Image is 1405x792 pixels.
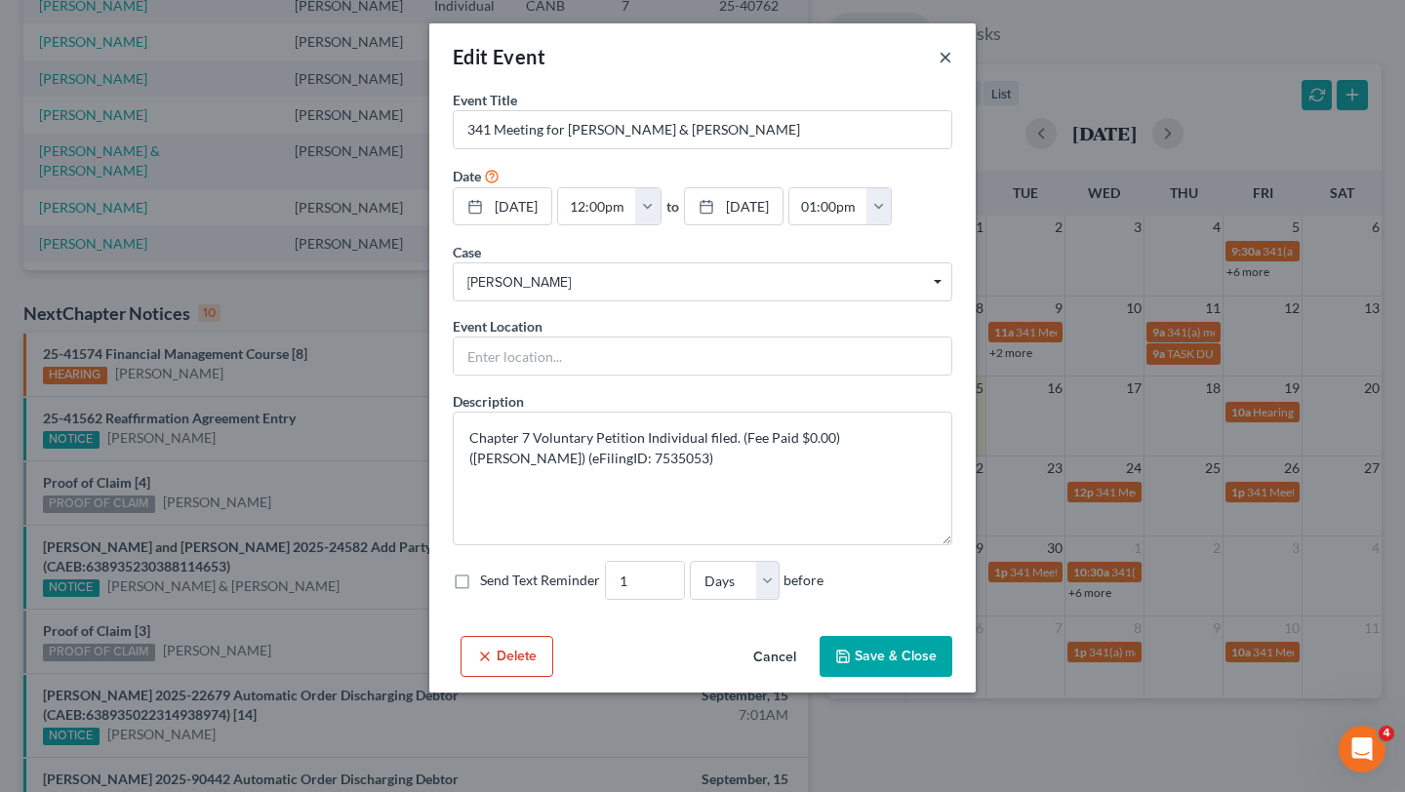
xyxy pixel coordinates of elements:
[454,337,951,375] input: Enter location...
[454,111,951,148] input: Enter event name...
[467,272,938,293] span: [PERSON_NAME]
[939,45,952,68] button: ×
[738,638,812,677] button: Cancel
[685,188,783,225] a: [DATE]
[454,188,551,225] a: [DATE]
[558,188,636,225] input: -- : --
[453,262,952,301] span: Select box activate
[453,45,545,68] span: Edit Event
[461,636,553,677] button: Delete
[606,562,684,599] input: --
[789,188,867,225] input: -- : --
[1379,726,1394,741] span: 4
[480,571,600,590] label: Send Text Reminder
[453,92,517,108] span: Event Title
[666,196,679,217] label: to
[1339,726,1385,772] iframe: Intercom live chat
[453,316,542,337] label: Event Location
[453,242,481,262] label: Case
[820,636,952,677] button: Save & Close
[453,166,481,186] label: Date
[783,571,823,590] span: before
[453,391,524,412] label: Description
